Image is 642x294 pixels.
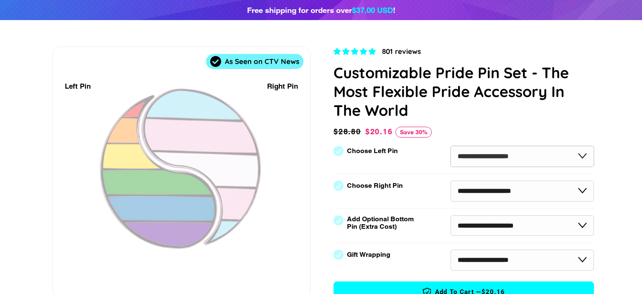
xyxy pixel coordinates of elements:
[365,127,393,136] span: $20.16
[352,5,393,15] span: $37.00 USD
[347,251,390,258] label: Gift Wrapping
[382,47,421,56] span: 801 reviews
[247,4,395,16] div: Free shipping for orders over !
[267,81,298,92] div: Right Pin
[334,126,363,138] span: $28.80
[334,63,594,120] h1: Customizable Pride Pin Set - The Most Flexible Pride Accessory In The World
[347,147,398,155] label: Choose Left Pin
[347,215,417,230] label: Add Optional Bottom Pin (Extra Cost)
[395,127,432,138] span: Save 30%
[334,47,378,56] span: 4.83 stars
[347,182,403,189] label: Choose Right Pin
